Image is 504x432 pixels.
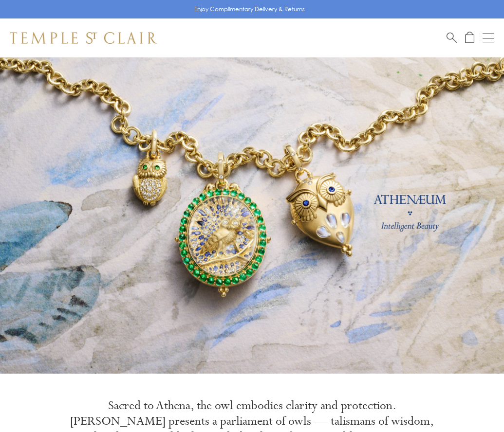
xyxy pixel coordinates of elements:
p: Enjoy Complimentary Delivery & Returns [194,4,305,14]
a: Open Shopping Bag [465,32,474,44]
a: Search [447,32,457,44]
img: Temple St. Clair [10,32,157,44]
button: Open navigation [483,32,494,44]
